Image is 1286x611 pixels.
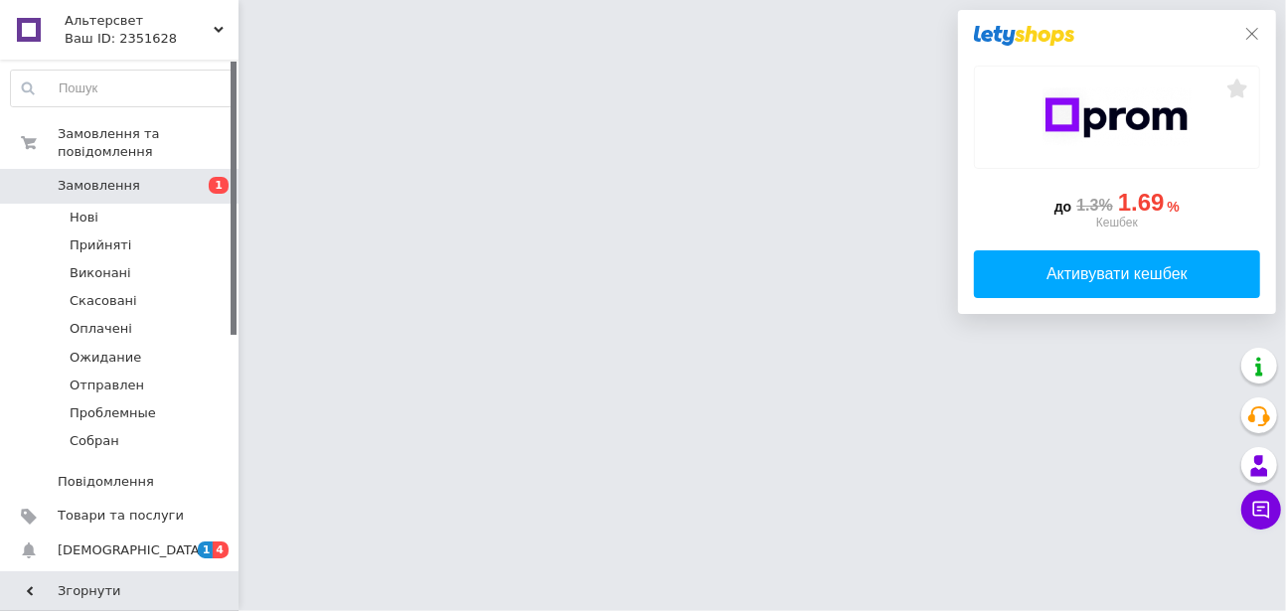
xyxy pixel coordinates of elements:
[70,292,137,310] span: Скасовані
[58,507,184,525] span: Товари та послуги
[70,264,131,282] span: Виконані
[58,177,140,195] span: Замовлення
[58,125,239,161] span: Замовлення та повідомлення
[70,404,156,422] span: Проблемные
[65,30,239,48] div: Ваш ID: 2351628
[70,236,131,254] span: Прийняті
[70,377,144,394] span: Отправлен
[198,541,214,558] span: 1
[58,541,205,559] span: [DEMOGRAPHIC_DATA]
[70,349,141,367] span: Ожидание
[70,432,119,450] span: Собран
[209,177,229,194] span: 1
[58,473,154,491] span: Повідомлення
[70,320,132,338] span: Оплачені
[70,209,98,227] span: Нові
[65,12,214,30] span: Альтерсвет
[213,541,229,558] span: 4
[11,71,233,106] input: Пошук
[1241,490,1281,530] button: Чат з покупцем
